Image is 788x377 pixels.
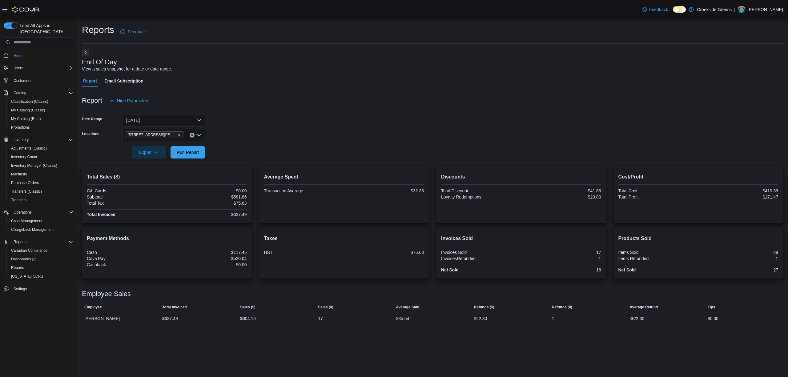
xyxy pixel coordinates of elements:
[107,94,152,107] button: Hide Parameters
[135,146,163,158] span: Export
[1,284,76,293] button: Settings
[11,265,24,270] span: Reports
[11,64,26,72] button: Users
[6,170,76,178] button: Manifests
[11,116,41,121] span: My Catalog (Beta)
[11,285,29,293] a: Settings
[11,77,73,84] span: Customers
[6,106,76,114] button: My Catalog (Classic)
[9,115,73,122] span: My Catalog (Beta)
[552,315,554,322] div: 1
[82,312,160,325] div: [PERSON_NAME]
[345,250,424,255] div: $75.63
[87,250,166,255] div: Cash
[9,162,73,169] span: Inventory Manager (Classic)
[618,188,697,193] div: Total Cost
[87,235,247,242] h2: Payment Methods
[87,195,166,199] div: Subtotal
[11,89,29,97] button: Catalog
[190,133,195,138] button: Clear input
[345,188,424,193] div: $32.33
[6,178,76,187] button: Purchase Orders
[82,97,102,104] h3: Report
[708,315,718,322] div: $0.00
[9,98,51,105] a: Classification (Classic)
[9,247,73,254] span: Canadian Compliance
[9,106,48,114] a: My Catalog (Classic)
[240,315,256,322] div: $604.16
[123,114,205,126] button: [DATE]
[699,195,778,199] div: $171.47
[128,132,176,138] span: [STREET_ADDRESS][PERSON_NAME]
[11,51,73,59] span: Home
[11,154,37,159] span: Inventory Count
[6,114,76,123] button: My Catalog (Beta)
[9,188,73,195] span: Transfers (Classic)
[9,255,38,263] a: Dashboards
[87,173,247,181] h2: Total Sales ($)
[82,131,99,136] label: Locations
[264,173,424,181] h2: Average Spent
[6,246,76,255] button: Canadian Compliance
[522,256,601,261] div: 1
[14,53,23,58] span: Home
[125,131,183,138] span: 19 Reuben Crescent
[14,287,27,291] span: Settings
[697,6,732,13] p: Creekside Greens
[104,75,143,87] span: Email Subscription
[9,153,73,161] span: Inventory Count
[82,66,172,72] div: View a sales snapshot for a date or date range.
[9,188,44,195] a: Transfers (Classic)
[9,170,73,178] span: Manifests
[9,145,49,152] a: Adjustments (Classic)
[12,6,40,13] img: Cova
[618,195,697,199] div: Total Profit
[171,146,205,158] button: Run Report
[11,77,34,84] a: Customers
[630,305,658,310] span: Average Refund
[318,305,333,310] span: Sales (#)
[441,195,520,199] div: Loyalty Redemptions
[11,285,73,293] span: Settings
[738,6,745,13] div: Pat McCaffrey
[84,305,102,310] span: Employee
[9,98,73,105] span: Classification (Classic)
[618,235,778,242] h2: Products Sold
[6,161,76,170] button: Inventory Manager (Classic)
[441,235,601,242] h2: Invoices Sold
[6,153,76,161] button: Inventory Count
[87,256,166,261] div: Cova Pay
[9,264,73,271] span: Reports
[240,305,255,310] span: Sales ($)
[734,6,735,13] p: |
[699,250,778,255] div: 28
[639,3,670,16] a: Feedback
[9,179,42,186] a: Purchase Orders
[14,210,32,215] span: Operations
[522,188,601,193] div: -$41.86
[82,117,104,122] label: Date Range
[9,273,73,280] span: Washington CCRS
[6,225,76,234] button: Chargeback Management
[6,255,76,263] a: Dashboards
[87,188,166,193] div: Gift Cards
[17,22,73,35] span: Load All Apps in [GEOGRAPHIC_DATA]
[9,196,73,204] span: Transfers
[441,256,520,261] div: InvoicesRefunded
[132,146,166,158] button: Export
[6,187,76,196] button: Transfers (Classic)
[14,90,26,95] span: Catalog
[9,273,46,280] a: [US_STATE] CCRS
[87,262,166,267] div: Cashback
[162,315,178,322] div: $637.49
[708,305,715,310] span: Tips
[522,267,601,272] div: 16
[9,124,73,131] span: Promotions
[168,195,247,199] div: $581.86
[11,198,26,203] span: Transfers
[11,238,29,246] button: Reports
[618,256,697,261] div: Items Refunded
[1,51,76,60] button: Home
[82,58,117,66] h3: End Of Day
